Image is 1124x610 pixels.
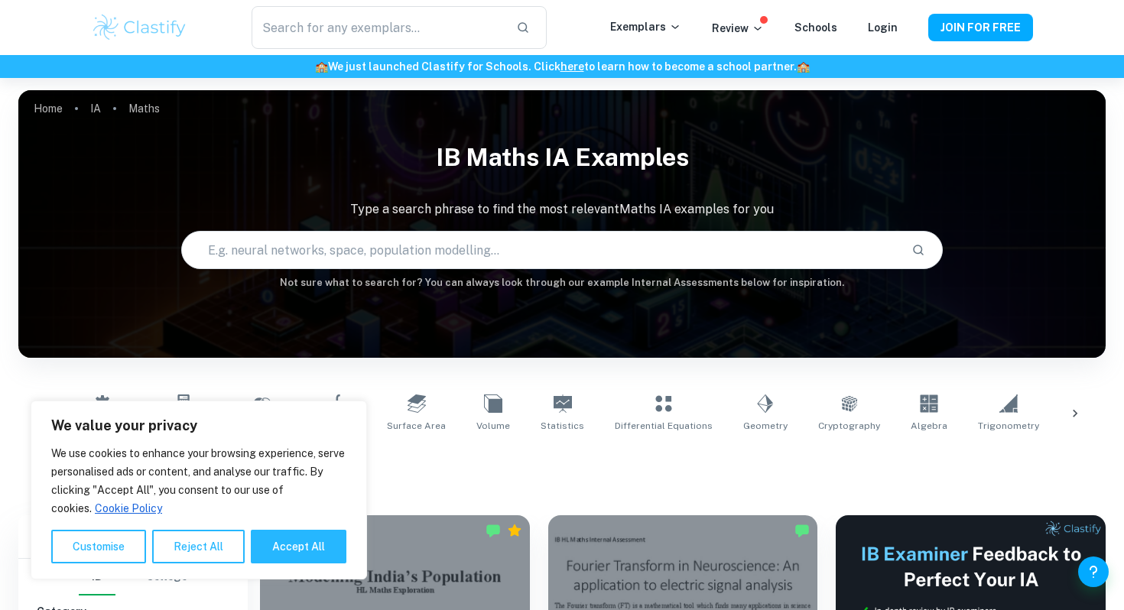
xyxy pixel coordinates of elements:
span: Volume [476,419,510,433]
h1: IB Maths IA examples [18,133,1106,182]
a: Cookie Policy [94,501,163,515]
span: 🏫 [797,60,810,73]
h6: We just launched Clastify for Schools. Click to learn how to become a school partner. [3,58,1121,75]
h1: All Maths IA Examples [73,451,1051,479]
a: IA [90,98,101,119]
h6: Filter exemplars [18,515,248,558]
button: Help and Feedback [1078,556,1109,587]
button: JOIN FOR FREE [928,14,1033,41]
p: Maths [128,100,160,117]
span: Algebra [911,419,947,433]
p: Review [712,20,764,37]
span: Statistics [541,419,584,433]
div: We value your privacy [31,401,367,579]
img: Clastify logo [91,12,188,43]
p: Type a search phrase to find the most relevant Maths IA examples for you [18,200,1106,219]
button: Customise [51,530,146,563]
button: Reject All [152,530,245,563]
p: We value your privacy [51,417,346,435]
img: Marked [794,523,810,538]
span: Trigonometry [978,419,1039,433]
input: Search for any exemplars... [252,6,504,49]
span: Surface Area [387,419,446,433]
span: Cryptography [818,419,880,433]
div: Premium [507,523,522,538]
span: 🏫 [315,60,328,73]
button: Search [905,237,931,263]
a: Home [34,98,63,119]
span: Differential Equations [615,419,713,433]
a: here [560,60,584,73]
a: Schools [794,21,837,34]
p: Exemplars [610,18,681,35]
input: E.g. neural networks, space, population modelling... [182,229,898,271]
a: Login [868,21,898,34]
button: Accept All [251,530,346,563]
h6: Not sure what to search for? You can always look through our example Internal Assessments below f... [18,275,1106,290]
span: Geometry [743,419,788,433]
img: Marked [486,523,501,538]
p: We use cookies to enhance your browsing experience, serve personalised ads or content, and analys... [51,444,346,518]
